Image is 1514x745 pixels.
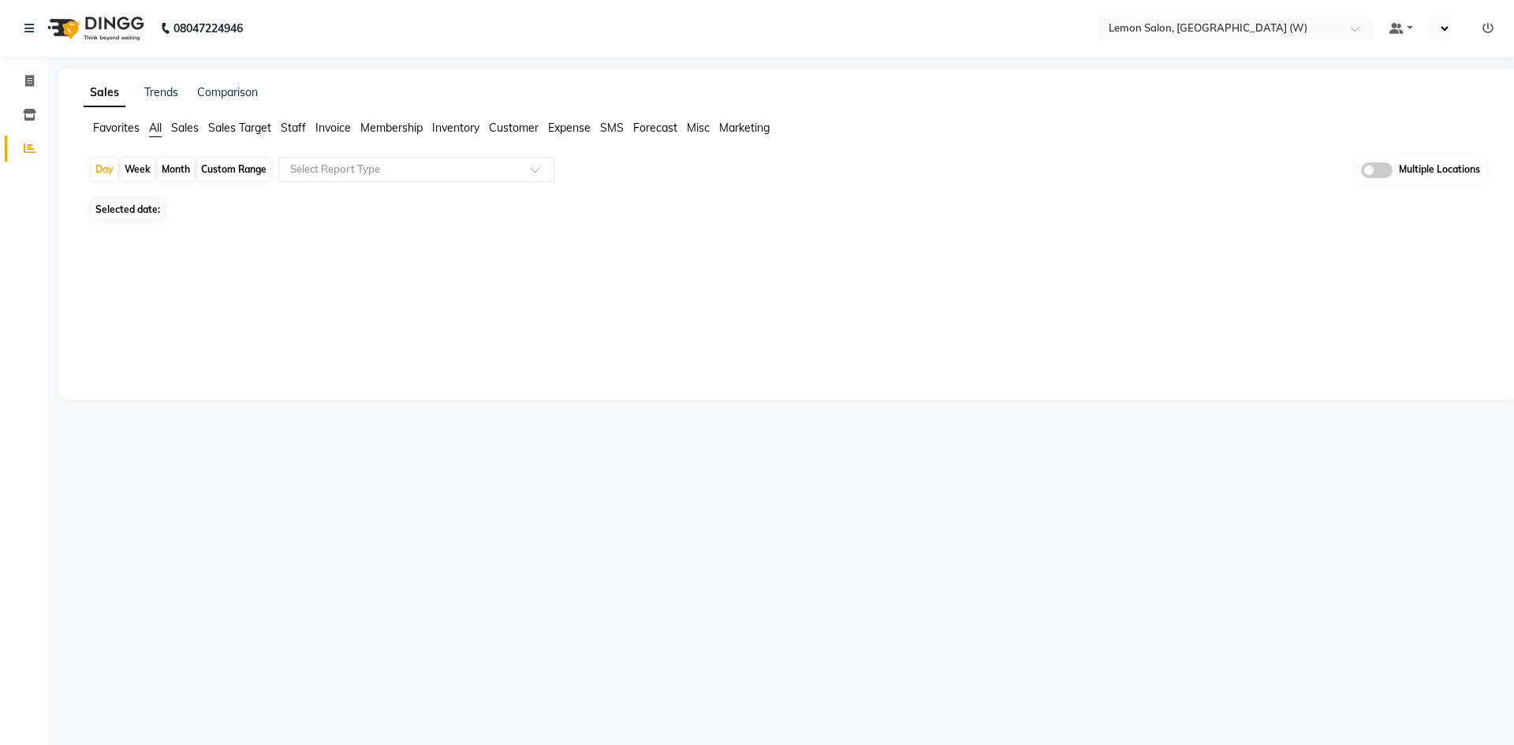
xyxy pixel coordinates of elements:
[489,121,539,135] span: Customer
[633,121,677,135] span: Forecast
[93,121,140,135] span: Favorites
[91,158,117,181] div: Day
[91,199,164,219] span: Selected date:
[548,121,591,135] span: Expense
[149,121,162,135] span: All
[600,121,624,135] span: SMS
[281,121,306,135] span: Staff
[687,121,710,135] span: Misc
[40,6,148,50] img: logo
[197,85,258,99] a: Comparison
[173,6,243,50] b: 08047224946
[208,121,271,135] span: Sales Target
[144,85,178,99] a: Trends
[719,121,770,135] span: Marketing
[1399,162,1480,178] span: Multiple Locations
[84,79,125,107] a: Sales
[432,121,479,135] span: Inventory
[158,158,194,181] div: Month
[171,121,199,135] span: Sales
[315,121,351,135] span: Invoice
[360,121,423,135] span: Membership
[121,158,155,181] div: Week
[197,158,270,181] div: Custom Range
